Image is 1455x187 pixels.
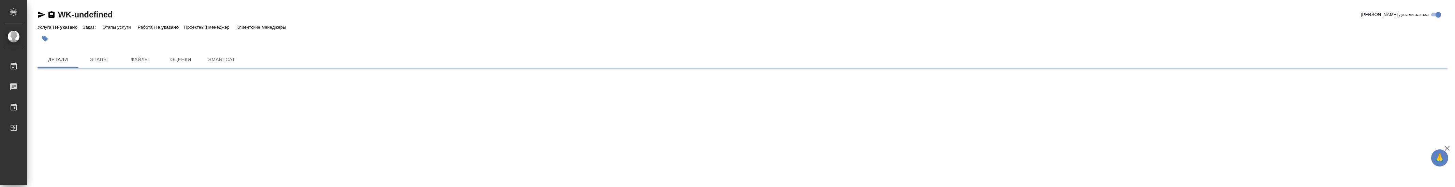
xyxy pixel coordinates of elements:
p: Не указано [53,25,83,30]
span: Этапы [83,55,115,64]
p: Услуга [38,25,53,30]
span: Файлы [123,55,156,64]
span: Детали [42,55,74,64]
p: Клиентские менеджеры [236,25,288,30]
span: 🙏 [1434,151,1445,165]
button: 🙏 [1431,149,1448,166]
span: Оценки [164,55,197,64]
p: Не указано [154,25,184,30]
button: Добавить тэг [38,31,53,46]
span: [PERSON_NAME] детали заказа [1361,11,1429,18]
p: Проектный менеджер [184,25,231,30]
p: Заказ: [83,25,97,30]
a: WK-undefined [58,10,113,19]
p: Этапы услуги [103,25,133,30]
button: Скопировать ссылку для ЯМессенджера [38,11,46,19]
span: SmartCat [205,55,238,64]
button: Скопировать ссылку [47,11,56,19]
p: Работа [138,25,155,30]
